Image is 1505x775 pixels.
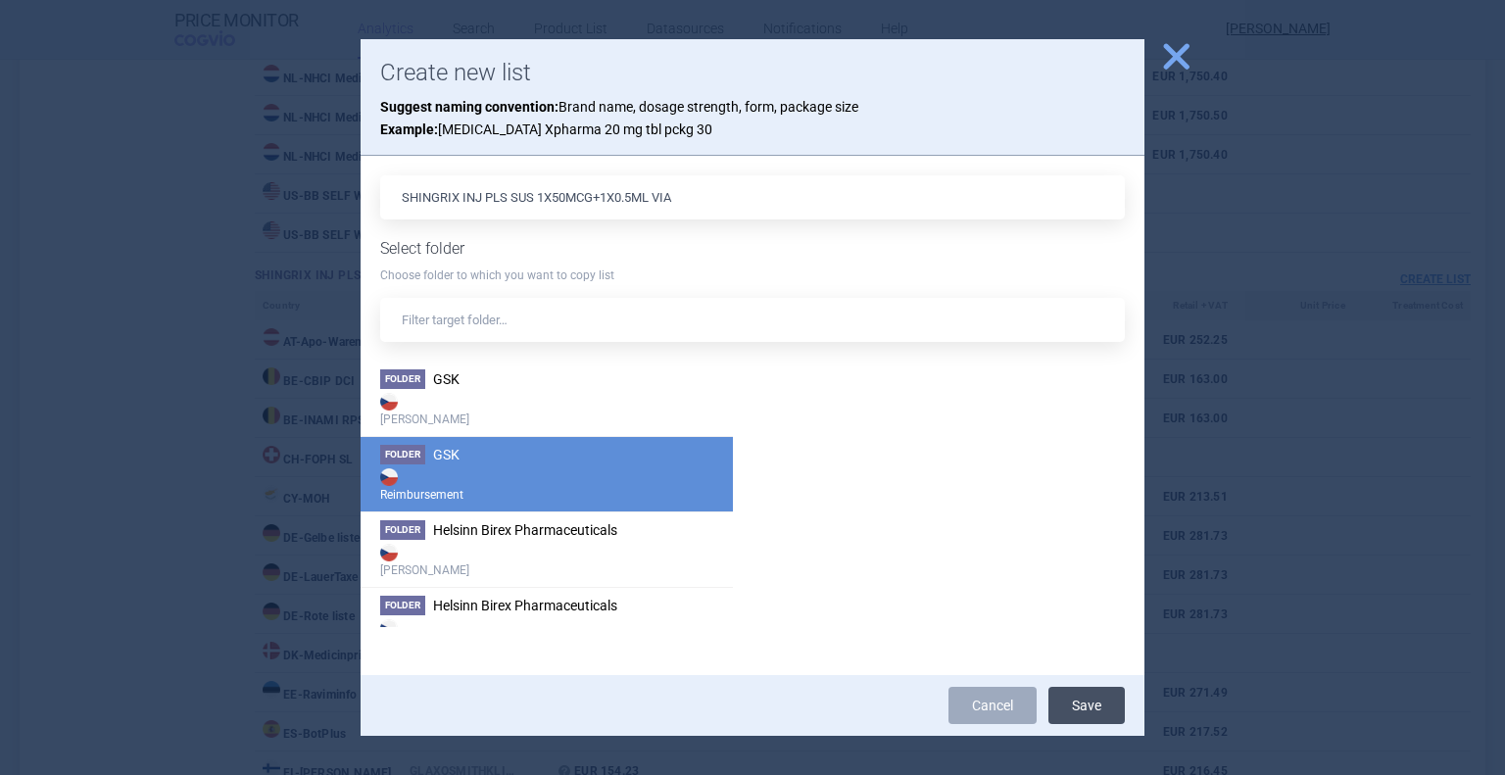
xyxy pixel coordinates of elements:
[380,369,425,389] span: Folder
[433,447,460,462] span: GSK
[380,596,425,615] span: Folder
[380,520,425,540] span: Folder
[380,464,713,504] strong: Reimbursement
[380,99,558,115] strong: Suggest naming convention:
[380,389,713,428] strong: [PERSON_NAME]
[433,522,617,538] span: Helsinn Birex Pharmaceuticals
[380,175,1125,219] input: List name
[433,371,460,387] span: GSK
[380,540,713,579] strong: [PERSON_NAME]
[380,468,398,486] img: CZ
[380,445,425,464] span: Folder
[380,619,398,637] img: CZ
[1048,687,1125,724] button: Save
[380,121,438,137] strong: Example:
[380,393,398,411] img: CZ
[433,598,617,613] span: Helsinn Birex Pharmaceuticals
[380,59,1125,87] h1: Create new list
[380,615,713,654] strong: Reimbursement
[380,239,1125,258] h1: Select folder
[380,544,398,561] img: CZ
[380,298,1125,342] input: Filter target folder…
[380,96,1125,140] p: Brand name, dosage strength, form, package size [MEDICAL_DATA] Xpharma 20 mg tbl pckg 30
[948,687,1037,724] a: Cancel
[380,267,1125,284] p: Choose folder to which you want to copy list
